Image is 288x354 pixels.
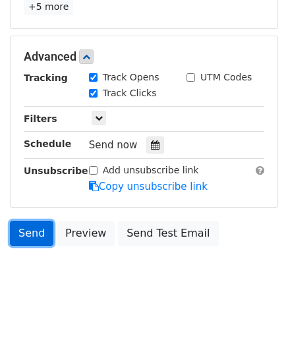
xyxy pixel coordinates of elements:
[118,221,218,246] a: Send Test Email
[103,163,199,177] label: Add unsubscribe link
[10,221,53,246] a: Send
[89,139,138,151] span: Send now
[24,113,57,124] strong: Filters
[103,71,159,84] label: Track Opens
[24,73,68,83] strong: Tracking
[200,71,252,84] label: UTM Codes
[89,181,208,192] a: Copy unsubscribe link
[222,291,288,354] iframe: Chat Widget
[103,86,157,100] label: Track Clicks
[24,138,71,149] strong: Schedule
[57,221,115,246] a: Preview
[24,165,88,176] strong: Unsubscribe
[24,49,264,64] h5: Advanced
